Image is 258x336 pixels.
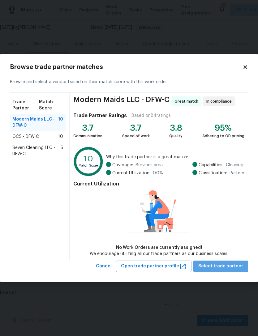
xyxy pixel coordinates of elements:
div: 3.7 [122,125,150,131]
span: 5 [61,145,63,157]
span: Select trade partner [198,262,243,270]
button: Cancel [93,261,114,272]
span: Cleaning [226,162,243,168]
h4: Current Utilization [73,181,244,187]
h4: Trade Partner Ratings [73,113,127,119]
span: Current Utilization: [112,170,150,176]
h2: Browse trade partner matches [10,64,243,70]
div: Adhering to OD pricing [202,133,244,139]
div: 95% [202,125,244,131]
span: Coverage: [112,162,133,168]
span: Cancel [96,262,112,270]
div: Speed of work [122,133,150,139]
span: Open trade partner profile [121,262,187,270]
span: Capabilities: [199,162,223,168]
span: Great match [174,98,201,104]
div: Communication [73,133,102,139]
div: Browse and select a vendor based on their match score with this work order. [10,71,248,93]
span: 10 [58,134,63,140]
div: Quality [169,133,183,139]
text: 10 [84,155,93,163]
button: Open trade partner profile [116,261,191,272]
span: 0.0 % [153,170,163,176]
span: In compliance [206,98,234,104]
div: 3.8 [169,125,183,131]
span: 10 [58,116,63,129]
div: We encourage utilizing all our trade partners as our business scales. [90,251,228,257]
text: Match Score [79,164,98,167]
span: Classification: [199,170,227,176]
span: Match Score [39,99,63,111]
div: 3.7 [73,125,102,131]
span: Services area [135,162,163,168]
span: Why this trade partner is a great match: [106,154,244,160]
div: No Work Orders are currently assigned! [90,245,228,251]
span: Modern Maids LLC - DFW-C [12,116,58,129]
span: Partner [230,170,244,176]
span: Modern Maids LLC - DFW-C [73,96,170,106]
span: GCS - DFW-C [12,134,39,140]
span: Seven Cleaning LLC - DFW-C [12,145,61,157]
div: Based on 84 ratings [131,113,171,119]
span: Trade Partner [12,99,39,111]
button: Select trade partner [193,261,248,272]
div: | [127,113,131,119]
